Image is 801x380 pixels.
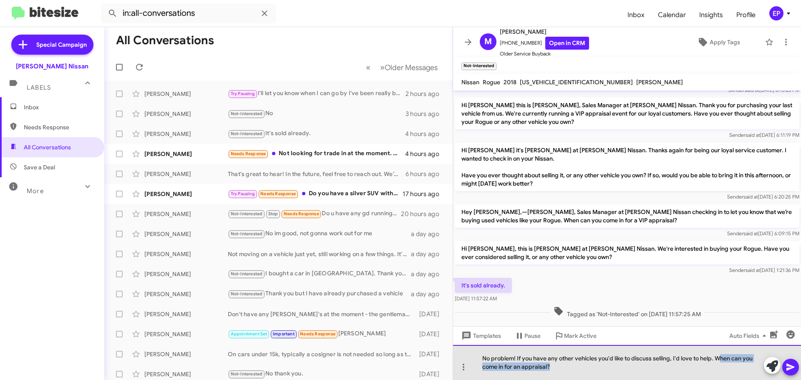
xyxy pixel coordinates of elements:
[144,210,228,218] div: [PERSON_NAME]
[415,330,446,338] div: [DATE]
[461,78,479,86] span: Nissan
[24,103,95,111] span: Inbox
[508,328,547,343] button: Pause
[651,3,693,27] a: Calendar
[693,3,730,27] a: Insights
[231,371,263,377] span: Not-Interested
[455,278,512,293] p: It's sold already.
[461,63,496,70] small: Not-Interested
[228,89,406,98] div: I'll let you know when I can go by I've been really busy with work thx for reaching out
[228,129,405,138] div: It's sold already.
[231,191,255,196] span: Try Pausing
[727,230,799,237] span: Sender [DATE] 6:09:15 PM
[547,328,603,343] button: Mark Active
[228,250,411,258] div: Not moving on a vehicle just yet, still working on a few things. It'll be a little while still. T...
[520,78,633,86] span: [US_VEHICLE_IDENTIFICATION_NUMBER]
[729,132,799,138] span: Sender [DATE] 6:11:19 PM
[144,250,228,258] div: [PERSON_NAME]
[453,345,801,380] div: No problem! If you have any other vehicles you'd like to discuss selling, I'd love to help. When ...
[144,150,228,158] div: [PERSON_NAME]
[228,149,405,159] div: Not looking for trade in at the moment. But I am looking at the Armadas Platinum Reserve AWD. Do ...
[16,62,88,70] div: [PERSON_NAME] Nissan
[743,194,758,200] span: said at
[231,271,263,277] span: Not-Interested
[415,350,446,358] div: [DATE]
[401,210,446,218] div: 20 hours ago
[144,90,228,98] div: [PERSON_NAME]
[405,130,446,138] div: 4 hours ago
[36,40,87,49] span: Special Campaign
[730,3,762,27] span: Profile
[231,331,267,337] span: Appointment Set
[361,59,375,76] button: Previous
[273,331,295,337] span: Important
[361,59,443,76] nav: Page navigation example
[483,78,500,86] span: Rogue
[144,230,228,238] div: [PERSON_NAME]
[621,3,651,27] span: Inbox
[411,290,446,298] div: a day ago
[300,331,335,337] span: Needs Response
[144,370,228,378] div: [PERSON_NAME]
[144,110,228,118] div: [PERSON_NAME]
[228,109,406,118] div: No
[24,123,95,131] span: Needs Response
[762,6,792,20] button: EP
[415,310,446,318] div: [DATE]
[231,111,263,116] span: Not-Interested
[27,187,44,195] span: More
[260,191,296,196] span: Needs Response
[375,59,443,76] button: Next
[231,231,263,237] span: Not-Interested
[455,204,799,228] p: Hey [PERSON_NAME],—[PERSON_NAME], Sales Manager at [PERSON_NAME] Nissan checking in to let you kn...
[405,150,446,158] div: 4 hours ago
[366,62,370,73] span: «
[500,50,589,58] span: Older Service Buyback
[228,310,415,318] div: Don't have any [PERSON_NAME]'s at the moment - the gentleman just wanted to sell it outright, he ...
[455,98,799,129] p: Hi [PERSON_NAME] this is [PERSON_NAME], Sales Manager at [PERSON_NAME] Nissan. Thank you for purc...
[144,350,228,358] div: [PERSON_NAME]
[455,143,799,191] p: Hi [PERSON_NAME] it's [PERSON_NAME] at [PERSON_NAME] Nissan. Thanks again for being our loyal ser...
[550,306,704,318] span: Tagged as 'Not-Interested' on [DATE] 11:57:25 AM
[144,190,228,198] div: [PERSON_NAME]
[228,350,415,358] div: On cars under 15k, typically a cosigner is not needed so long as the income is provable and the p...
[564,328,597,343] span: Mark Active
[411,230,446,238] div: a day ago
[729,267,799,273] span: Sender [DATE] 1:21:36 PM
[455,241,799,264] p: Hi [PERSON_NAME], this is [PERSON_NAME] at [PERSON_NAME] Nissan. We're interested in buying your ...
[231,211,263,216] span: Not-Interested
[24,143,71,151] span: All Conversations
[746,267,760,273] span: said at
[144,170,228,178] div: [PERSON_NAME]
[504,78,516,86] span: 2018
[455,295,497,302] span: [DATE] 11:57:22 AM
[729,328,769,343] span: Auto Fields
[231,131,263,136] span: Not-Interested
[500,37,589,50] span: [PHONE_NUMBER]
[268,211,278,216] span: Stop
[675,35,761,50] button: Apply Tags
[415,370,446,378] div: [DATE]
[144,270,228,278] div: [PERSON_NAME]
[769,6,783,20] div: EP
[228,209,401,219] div: Do u have any gd running cars?
[723,328,776,343] button: Auto Fields
[710,35,740,50] span: Apply Tags
[411,250,446,258] div: a day ago
[116,34,214,47] h1: All Conversations
[500,27,589,37] span: [PERSON_NAME]
[284,211,319,216] span: Needs Response
[24,163,55,171] span: Save a Deal
[11,35,93,55] a: Special Campaign
[144,290,228,298] div: [PERSON_NAME]
[727,194,799,200] span: Sender [DATE] 6:20:25 PM
[545,37,589,50] a: Open in CRM
[743,230,758,237] span: said at
[453,328,508,343] button: Templates
[228,329,415,339] div: [PERSON_NAME]
[27,84,51,91] span: Labels
[228,170,406,178] div: That's great to hear! In the future, feel free to reach out. We’d be happy to help you again!
[228,369,415,379] div: No thank you.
